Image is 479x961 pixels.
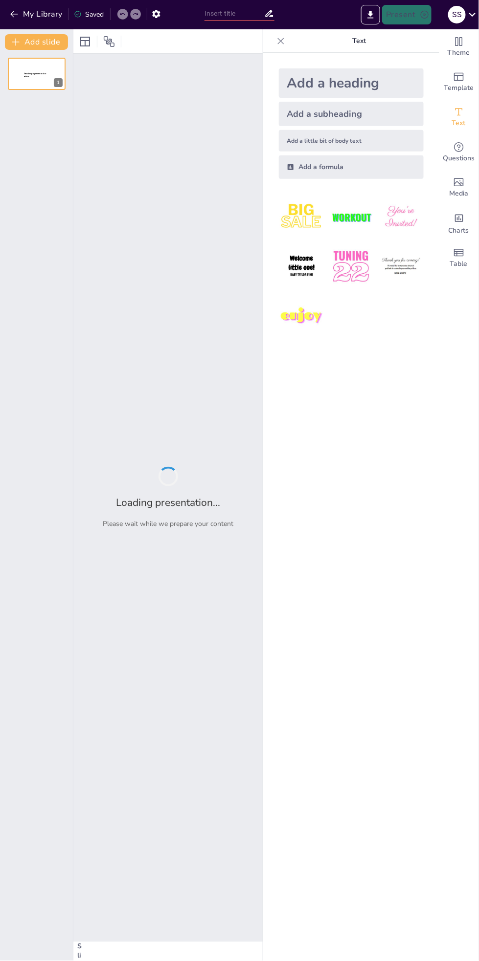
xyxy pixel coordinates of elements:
[24,72,46,78] span: Sendsteps presentation editor
[7,6,67,22] button: My Library
[116,496,220,510] h2: Loading presentation...
[205,6,264,21] input: Insert title
[103,520,233,529] p: Please wait while we prepare your content
[382,5,431,24] button: Present
[279,294,324,339] img: 7.jpeg
[378,195,424,240] img: 3.jpeg
[279,130,424,152] div: Add a little bit of body text
[279,102,424,126] div: Add a subheading
[448,5,466,24] button: S S
[439,29,479,65] div: Change the overall theme
[452,118,466,129] span: Text
[450,259,468,269] span: Table
[439,205,479,240] div: Add charts and graphs
[279,68,424,98] div: Add a heading
[449,225,469,236] span: Charts
[450,188,469,199] span: Media
[448,6,466,23] div: S S
[439,65,479,100] div: Add ready made slides
[279,195,324,240] img: 1.jpeg
[439,135,479,170] div: Get real-time input from your audience
[279,155,424,179] div: Add a formula
[378,244,424,289] img: 6.jpeg
[5,34,68,50] button: Add slide
[328,195,374,240] img: 2.jpeg
[289,29,430,53] p: Text
[279,244,324,289] img: 4.jpeg
[103,36,115,47] span: Position
[328,244,374,289] img: 5.jpeg
[54,78,63,87] div: 1
[439,100,479,135] div: Add text boxes
[74,10,104,19] div: Saved
[443,153,475,164] span: Questions
[439,170,479,205] div: Add images, graphics, shapes or video
[448,47,470,58] span: Theme
[77,34,93,49] div: Layout
[361,5,380,24] button: Export to PowerPoint
[8,58,66,90] div: 1
[439,240,479,276] div: Add a table
[444,83,474,93] span: Template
